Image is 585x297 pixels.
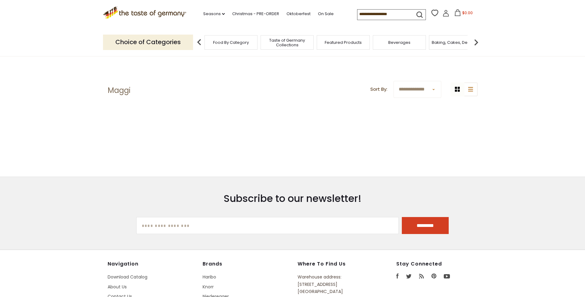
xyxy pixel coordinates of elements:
h4: Brands [203,261,291,267]
h3: Subscribe to our newsletter! [136,192,449,205]
h4: Stay Connected [396,261,478,267]
a: About Us [108,284,127,290]
img: next arrow [470,36,482,48]
a: Seasons [203,10,225,17]
a: Christmas - PRE-ORDER [232,10,279,17]
a: Featured Products [325,40,362,45]
p: Warehouse address: [STREET_ADDRESS] [GEOGRAPHIC_DATA] [298,274,368,295]
button: $0.00 [451,9,477,19]
a: Baking, Cakes, Desserts [432,40,480,45]
a: Beverages [388,40,410,45]
h4: Where to find us [298,261,368,267]
a: Oktoberfest [286,10,311,17]
h1: Maggi [108,86,130,95]
span: $0.00 [462,10,473,15]
a: Download Catalog [108,274,147,280]
label: Sort By: [370,86,387,93]
a: Food By Category [213,40,249,45]
h4: Navigation [108,261,196,267]
a: On Sale [318,10,334,17]
a: Haribo [203,274,216,280]
a: Taste of Germany Collections [262,38,312,47]
a: Knorr [203,284,214,290]
img: previous arrow [193,36,205,48]
p: Choice of Categories [103,35,193,50]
